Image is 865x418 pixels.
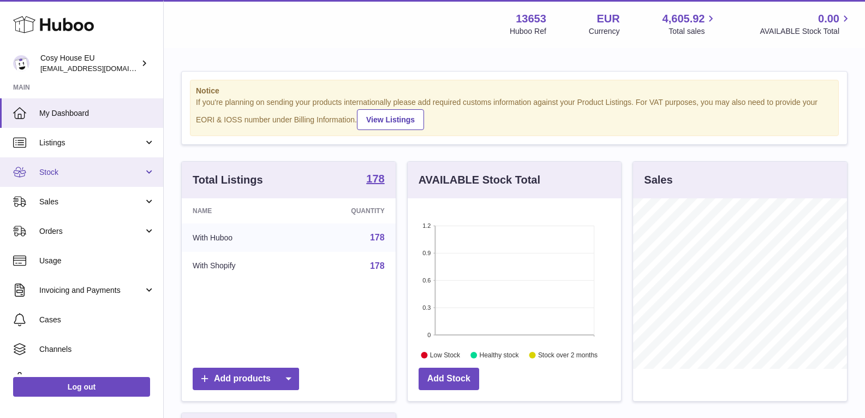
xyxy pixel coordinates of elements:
a: 178 [366,173,384,186]
span: Listings [39,138,144,148]
span: AVAILABLE Stock Total [760,26,852,37]
span: Settings [39,374,155,384]
a: 4,605.92 Total sales [663,11,718,37]
text: Healthy stock [479,351,519,359]
text: 1.2 [422,222,431,229]
span: My Dashboard [39,108,155,119]
text: 0.9 [422,250,431,256]
strong: 13653 [516,11,546,26]
th: Name [182,198,297,223]
div: If you're planning on sending your products internationally please add required customs informati... [196,97,833,130]
a: Log out [13,377,150,397]
span: 4,605.92 [663,11,705,26]
span: Total sales [669,26,717,37]
span: Orders [39,226,144,237]
a: View Listings [357,109,424,130]
strong: 178 [366,173,384,184]
span: Cases [39,315,155,325]
div: Cosy House EU [40,53,139,74]
h3: Sales [644,173,672,187]
div: Currency [589,26,620,37]
span: Channels [39,344,155,355]
td: With Shopify [182,252,297,280]
div: Huboo Ref [510,26,546,37]
a: 178 [370,261,385,270]
span: 0.00 [818,11,839,26]
strong: Notice [196,86,833,96]
a: 0.00 AVAILABLE Stock Total [760,11,852,37]
span: Stock [39,167,144,178]
text: 0.3 [422,304,431,311]
td: With Huboo [182,223,297,252]
text: 0.6 [422,277,431,284]
h3: AVAILABLE Stock Total [419,173,540,187]
text: Stock over 2 months [538,351,598,359]
a: Add products [193,368,299,390]
a: 178 [370,233,385,242]
a: Add Stock [419,368,479,390]
th: Quantity [297,198,395,223]
strong: EUR [596,11,619,26]
h3: Total Listings [193,173,263,187]
img: supplychain@cosyhouse.de [13,55,29,72]
span: Usage [39,256,155,266]
text: Low Stock [430,351,461,359]
span: Sales [39,197,144,207]
span: Invoicing and Payments [39,285,144,296]
span: [EMAIL_ADDRESS][DOMAIN_NAME] [40,64,160,73]
text: 0 [427,332,431,338]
